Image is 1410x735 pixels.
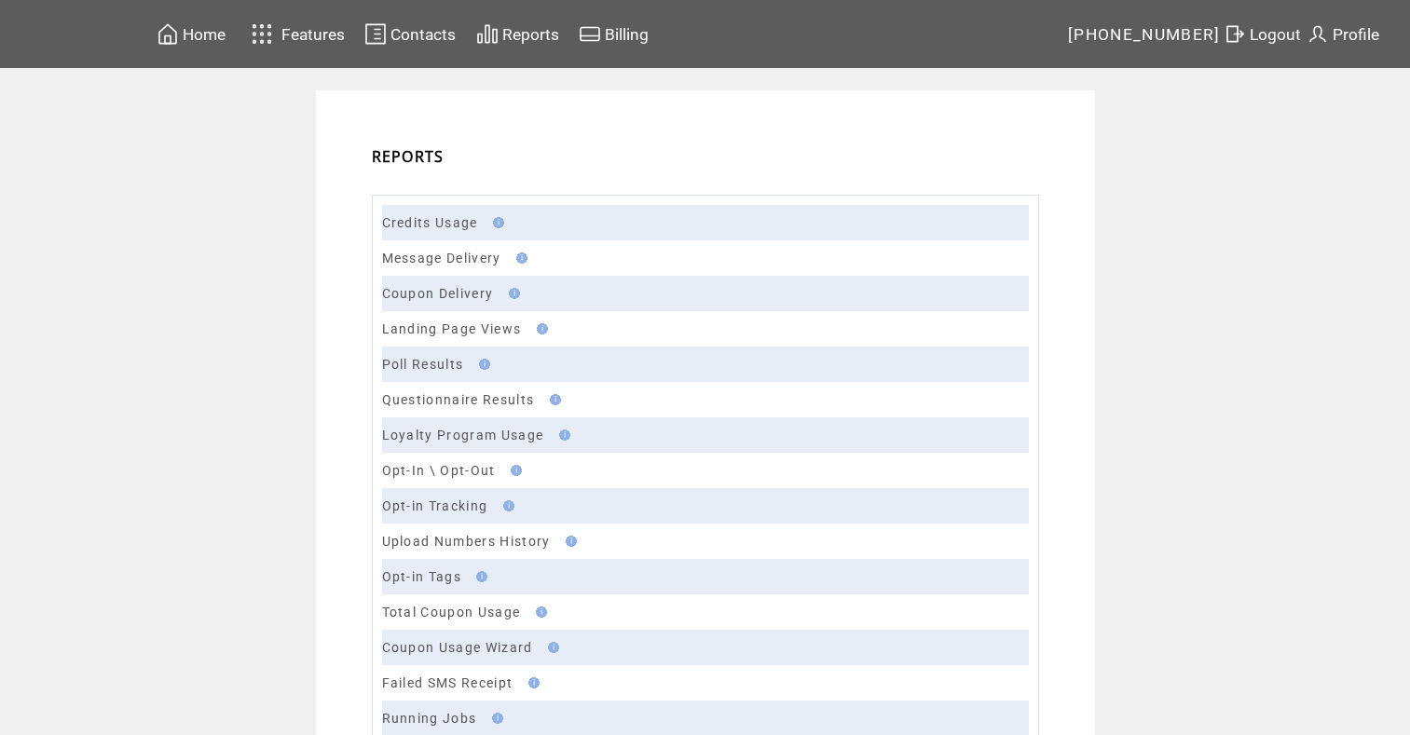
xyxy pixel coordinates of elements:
img: help.gif [498,500,514,511]
a: Home [154,20,228,48]
a: Upload Numbers History [382,534,551,549]
span: Home [183,25,226,44]
img: creidtcard.svg [579,22,601,46]
a: Opt-in Tags [382,569,462,584]
span: Reports [502,25,559,44]
img: home.svg [157,22,179,46]
a: Loyalty Program Usage [382,428,544,442]
img: help.gif [503,288,520,299]
img: help.gif [523,677,540,688]
span: REPORTS [372,146,445,167]
img: help.gif [505,465,522,476]
a: Reports [473,20,562,48]
img: exit.svg [1224,22,1246,46]
span: Logout [1250,25,1301,44]
img: help.gif [471,571,487,582]
img: help.gif [530,606,547,618]
a: Coupon Usage Wizard [382,640,533,655]
img: contacts.svg [364,22,387,46]
img: profile.svg [1307,22,1329,46]
img: chart.svg [476,22,499,46]
span: Contacts [390,25,456,44]
img: help.gif [544,394,561,405]
img: help.gif [487,217,504,228]
a: Contacts [362,20,459,48]
a: Profile [1304,20,1382,48]
a: Coupon Delivery [382,286,494,301]
a: Landing Page Views [382,321,522,336]
a: Opt-In \ Opt-Out [382,463,496,478]
a: Poll Results [382,357,464,372]
img: help.gif [486,713,503,724]
a: Total Coupon Usage [382,605,521,619]
a: Questionnaire Results [382,392,535,407]
a: Features [243,16,349,52]
a: Billing [576,20,651,48]
span: Billing [605,25,649,44]
img: help.gif [473,359,490,370]
img: help.gif [531,323,548,334]
img: help.gif [554,429,570,441]
a: Logout [1221,20,1304,48]
span: Profile [1333,25,1379,44]
a: Failed SMS Receipt [382,675,513,690]
a: Credits Usage [382,215,478,230]
img: help.gif [511,252,527,264]
span: Features [281,25,345,44]
a: Running Jobs [382,711,477,726]
img: help.gif [542,642,559,653]
a: Opt-in Tracking [382,498,488,513]
span: [PHONE_NUMBER] [1068,25,1221,44]
img: help.gif [560,536,577,547]
img: features.svg [246,19,279,49]
a: Message Delivery [382,251,501,265]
